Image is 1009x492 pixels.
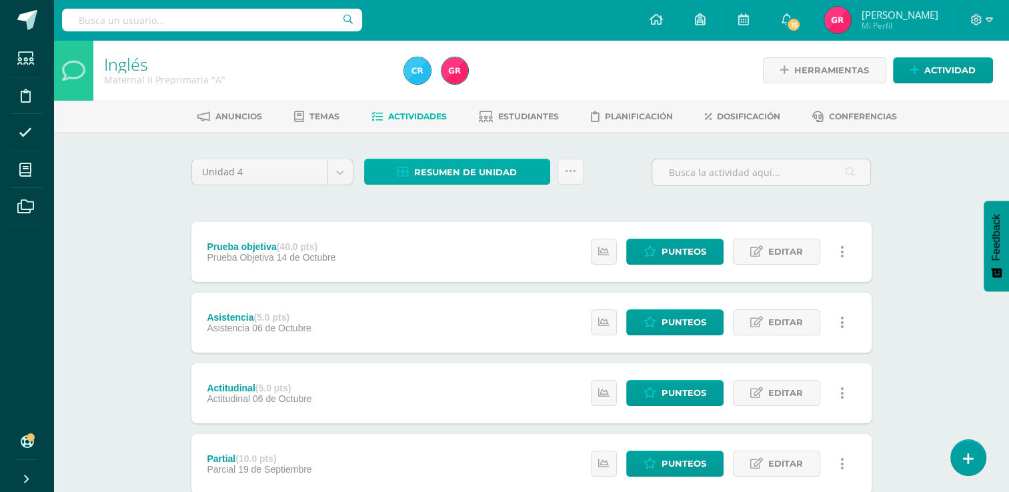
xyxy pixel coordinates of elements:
[924,58,976,83] span: Actividad
[404,57,431,84] img: d829077fea71188f4ea6f616d71feccb.png
[829,111,897,121] span: Conferencias
[652,159,870,185] input: Busca la actividad aquí...
[591,106,673,127] a: Planificación
[252,323,311,333] span: 06 de Octubre
[277,241,317,252] strong: (40.0 pts)
[207,312,311,323] div: Asistencia
[605,111,673,121] span: Planificación
[207,453,311,464] div: Partial
[479,106,559,127] a: Estudiantes
[893,57,993,83] a: Actividad
[104,73,388,86] div: Maternal II Preprimaria 'A'
[786,17,801,32] span: 15
[277,252,336,263] span: 14 de Octubre
[202,159,317,185] span: Unidad 4
[309,111,339,121] span: Temas
[662,310,706,335] span: Punteos
[104,55,388,73] h1: Inglés
[626,451,724,477] a: Punteos
[662,451,706,476] span: Punteos
[984,201,1009,291] button: Feedback - Mostrar encuesta
[861,8,938,21] span: [PERSON_NAME]
[812,106,897,127] a: Conferencias
[824,7,851,33] img: a8b7d6a32ad83b69ddb3ec802e209076.png
[768,310,803,335] span: Editar
[768,451,803,476] span: Editar
[705,106,780,127] a: Dosificación
[255,383,291,393] strong: (5.0 pts)
[253,393,312,404] span: 06 de Octubre
[768,381,803,405] span: Editar
[861,20,938,31] span: Mi Perfil
[207,323,249,333] span: Asistencia
[662,381,706,405] span: Punteos
[626,309,724,335] a: Punteos
[768,239,803,264] span: Editar
[207,241,335,252] div: Prueba objetiva
[763,57,886,83] a: Herramientas
[371,106,447,127] a: Actividades
[62,9,362,31] input: Busca un usuario...
[197,106,262,127] a: Anuncios
[238,464,312,475] span: 19 de Septiembre
[294,106,339,127] a: Temas
[662,239,706,264] span: Punteos
[207,393,250,404] span: Actitudinal
[207,252,273,263] span: Prueba Objetiva
[235,453,276,464] strong: (10.0 pts)
[364,159,550,185] a: Resumen de unidad
[794,58,869,83] span: Herramientas
[626,239,724,265] a: Punteos
[498,111,559,121] span: Estudiantes
[104,53,148,75] a: Inglés
[207,383,311,393] div: Actitudinal
[253,312,289,323] strong: (5.0 pts)
[414,160,517,185] span: Resumen de unidad
[207,464,235,475] span: Parcial
[388,111,447,121] span: Actividades
[441,57,468,84] img: a8b7d6a32ad83b69ddb3ec802e209076.png
[192,159,353,185] a: Unidad 4
[626,380,724,406] a: Punteos
[717,111,780,121] span: Dosificación
[990,214,1002,261] span: Feedback
[215,111,262,121] span: Anuncios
